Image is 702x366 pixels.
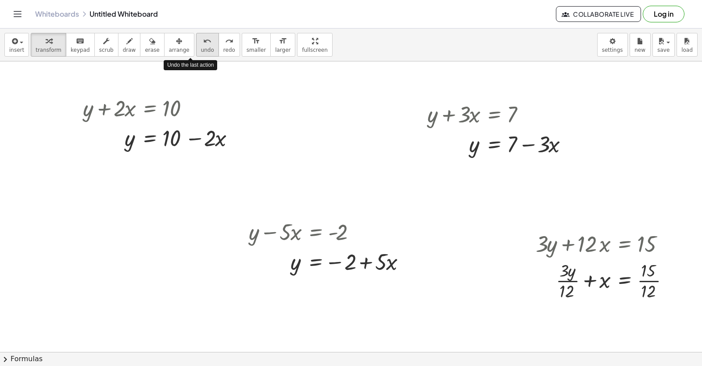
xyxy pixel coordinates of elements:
[164,60,217,70] div: Undo the last action
[35,10,79,18] a: Whiteboards
[297,33,332,57] button: fullscreen
[203,36,211,47] i: undo
[275,47,290,53] span: larger
[279,36,287,47] i: format_size
[634,47,645,53] span: new
[164,33,194,57] button: arrange
[11,7,25,21] button: Toggle navigation
[66,33,95,57] button: keyboardkeypad
[563,10,634,18] span: Collaborate Live
[677,33,698,57] button: load
[556,6,641,22] button: Collaborate Live
[4,33,29,57] button: insert
[9,47,24,53] span: insert
[302,47,327,53] span: fullscreen
[118,33,141,57] button: draw
[94,33,118,57] button: scrub
[36,47,61,53] span: transform
[643,6,684,22] button: Log in
[252,36,260,47] i: format_size
[225,36,233,47] i: redo
[31,33,66,57] button: transform
[242,33,271,57] button: format_sizesmaller
[196,33,219,57] button: undoundo
[597,33,628,57] button: settings
[602,47,623,53] span: settings
[681,47,693,53] span: load
[223,47,235,53] span: redo
[270,33,295,57] button: format_sizelarger
[140,33,164,57] button: erase
[99,47,114,53] span: scrub
[145,47,159,53] span: erase
[201,47,214,53] span: undo
[76,36,84,47] i: keyboard
[218,33,240,57] button: redoredo
[169,47,190,53] span: arrange
[247,47,266,53] span: smaller
[657,47,670,53] span: save
[71,47,90,53] span: keypad
[652,33,675,57] button: save
[123,47,136,53] span: draw
[630,33,651,57] button: new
